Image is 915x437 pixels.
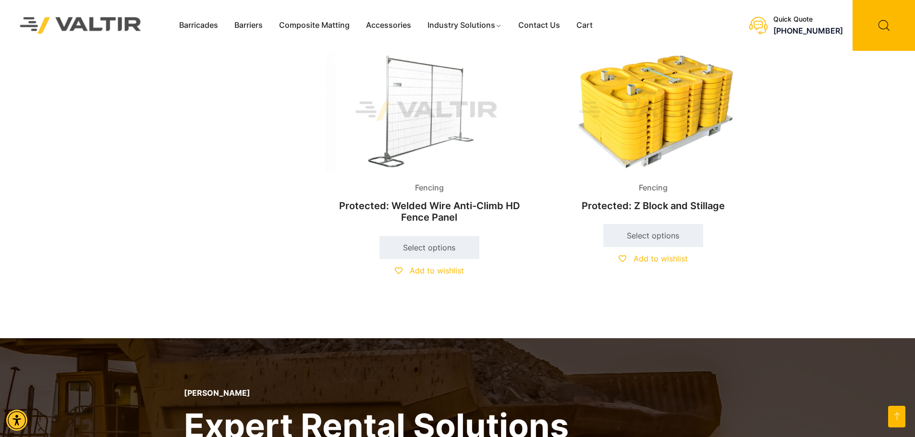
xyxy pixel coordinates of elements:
a: call (888) 496-3625 [773,26,843,35]
a: Barriers [226,18,271,33]
a: Open this option [888,406,905,427]
span: Fencing [632,181,675,195]
a: Accessories [358,18,419,33]
a: Cart [568,18,601,33]
div: Quick Quote [773,15,843,24]
a: FencingProtected: Welded Wire Anti-Climb HD Fence Panel [326,49,533,228]
h2: Protected: Welded Wire Anti-Climb HD Fence Panel [326,195,533,228]
a: Industry Solutions [419,18,510,33]
p: [PERSON_NAME] [184,389,569,398]
span: Fencing [408,181,451,195]
span: Add to wishlist [634,254,688,263]
div: Accessibility Menu [6,410,27,431]
img: Valtir Rentals [7,4,154,46]
img: Fencing [326,49,533,173]
a: Contact Us [510,18,568,33]
a: Composite Matting [271,18,358,33]
a: Add to wishlist [395,266,464,275]
img: Fencing [549,49,757,173]
a: Add to wishlist [619,254,688,263]
a: FencingProtected: Z Block and Stillage [549,49,757,216]
a: Barricades [171,18,226,33]
span: Add to wishlist [410,266,464,275]
a: Select options for “Welded Wire Anti-Climb HD Fence Panel” [379,236,479,259]
a: Select options for “Z Block and Stillage” [603,224,703,247]
h2: Protected: Z Block and Stillage [549,195,757,216]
